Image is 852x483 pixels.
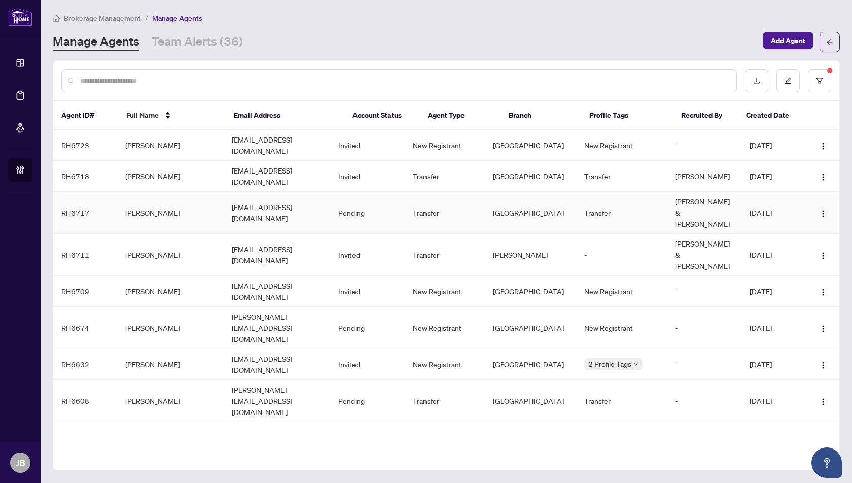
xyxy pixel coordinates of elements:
[819,288,827,296] img: Logo
[145,12,148,24] li: /
[118,101,226,130] th: Full Name
[741,234,805,276] td: [DATE]
[224,307,330,349] td: [PERSON_NAME][EMAIL_ADDRESS][DOMAIN_NAME]
[808,69,831,92] button: filter
[117,349,224,380] td: [PERSON_NAME]
[741,380,805,422] td: [DATE]
[667,276,741,307] td: -
[53,234,117,276] td: RH6711
[485,161,577,192] td: [GEOGRAPHIC_DATA]
[667,380,741,422] td: -
[771,32,805,49] span: Add Agent
[330,161,405,192] td: Invited
[126,110,159,121] span: Full Name
[344,101,420,130] th: Account Status
[576,130,667,161] td: New Registrant
[667,349,741,380] td: -
[741,192,805,234] td: [DATE]
[224,276,330,307] td: [EMAIL_ADDRESS][DOMAIN_NAME]
[53,130,117,161] td: RH6723
[815,137,831,153] button: Logo
[485,380,577,422] td: [GEOGRAPHIC_DATA]
[405,234,485,276] td: Transfer
[224,192,330,234] td: [EMAIL_ADDRESS][DOMAIN_NAME]
[53,33,139,51] a: Manage Agents
[53,161,117,192] td: RH6718
[667,307,741,349] td: -
[53,380,117,422] td: RH6608
[819,398,827,406] img: Logo
[673,101,738,130] th: Recruited By
[485,130,577,161] td: [GEOGRAPHIC_DATA]
[581,101,673,130] th: Profile Tags
[819,173,827,181] img: Logo
[53,15,60,22] span: home
[64,14,141,23] span: Brokerage Management
[152,14,202,23] span: Manage Agents
[405,380,485,422] td: Transfer
[53,307,117,349] td: RH6674
[226,101,344,130] th: Email Address
[117,276,224,307] td: [PERSON_NAME]
[819,361,827,369] img: Logo
[117,422,224,453] td: [PERSON_NAME]
[741,276,805,307] td: [DATE]
[117,307,224,349] td: [PERSON_NAME]
[753,77,760,84] span: download
[741,307,805,349] td: [DATE]
[330,234,405,276] td: Invited
[405,276,485,307] td: New Registrant
[330,307,405,349] td: Pending
[224,234,330,276] td: [EMAIL_ADDRESS][DOMAIN_NAME]
[741,349,805,380] td: [DATE]
[741,130,805,161] td: [DATE]
[633,362,638,367] span: down
[53,349,117,380] td: RH6632
[819,142,827,150] img: Logo
[738,101,803,130] th: Created Date
[224,422,330,453] td: [EMAIL_ADDRESS][DOMAIN_NAME]
[741,422,805,453] td: [DATE]
[667,234,741,276] td: [PERSON_NAME] & [PERSON_NAME]
[815,283,831,299] button: Logo
[576,234,667,276] td: -
[815,393,831,409] button: Logo
[53,422,117,453] td: RH6606
[53,101,118,130] th: Agent ID#
[485,349,577,380] td: [GEOGRAPHIC_DATA]
[117,234,224,276] td: [PERSON_NAME]
[405,130,485,161] td: New Registrant
[667,161,741,192] td: [PERSON_NAME]
[330,192,405,234] td: Pending
[576,276,667,307] td: New Registrant
[815,247,831,263] button: Logo
[485,234,577,276] td: [PERSON_NAME]
[667,130,741,161] td: -
[576,192,667,234] td: Transfer
[405,422,485,453] td: Transfer
[815,320,831,336] button: Logo
[330,349,405,380] td: Invited
[8,8,32,26] img: logo
[826,39,833,46] span: arrow-left
[576,307,667,349] td: New Registrant
[811,447,842,478] button: Open asap
[224,161,330,192] td: [EMAIL_ADDRESS][DOMAIN_NAME]
[117,130,224,161] td: [PERSON_NAME]
[330,276,405,307] td: Invited
[330,422,405,453] td: Pending
[152,33,243,51] a: Team Alerts (36)
[485,307,577,349] td: [GEOGRAPHIC_DATA]
[588,358,631,370] span: 2 Profile Tags
[53,192,117,234] td: RH6717
[117,161,224,192] td: [PERSON_NAME]
[330,380,405,422] td: Pending
[819,252,827,260] img: Logo
[405,161,485,192] td: Transfer
[330,130,405,161] td: Invited
[405,349,485,380] td: New Registrant
[763,32,813,49] button: Add Agent
[745,69,768,92] button: download
[117,380,224,422] td: [PERSON_NAME]
[576,380,667,422] td: Transfer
